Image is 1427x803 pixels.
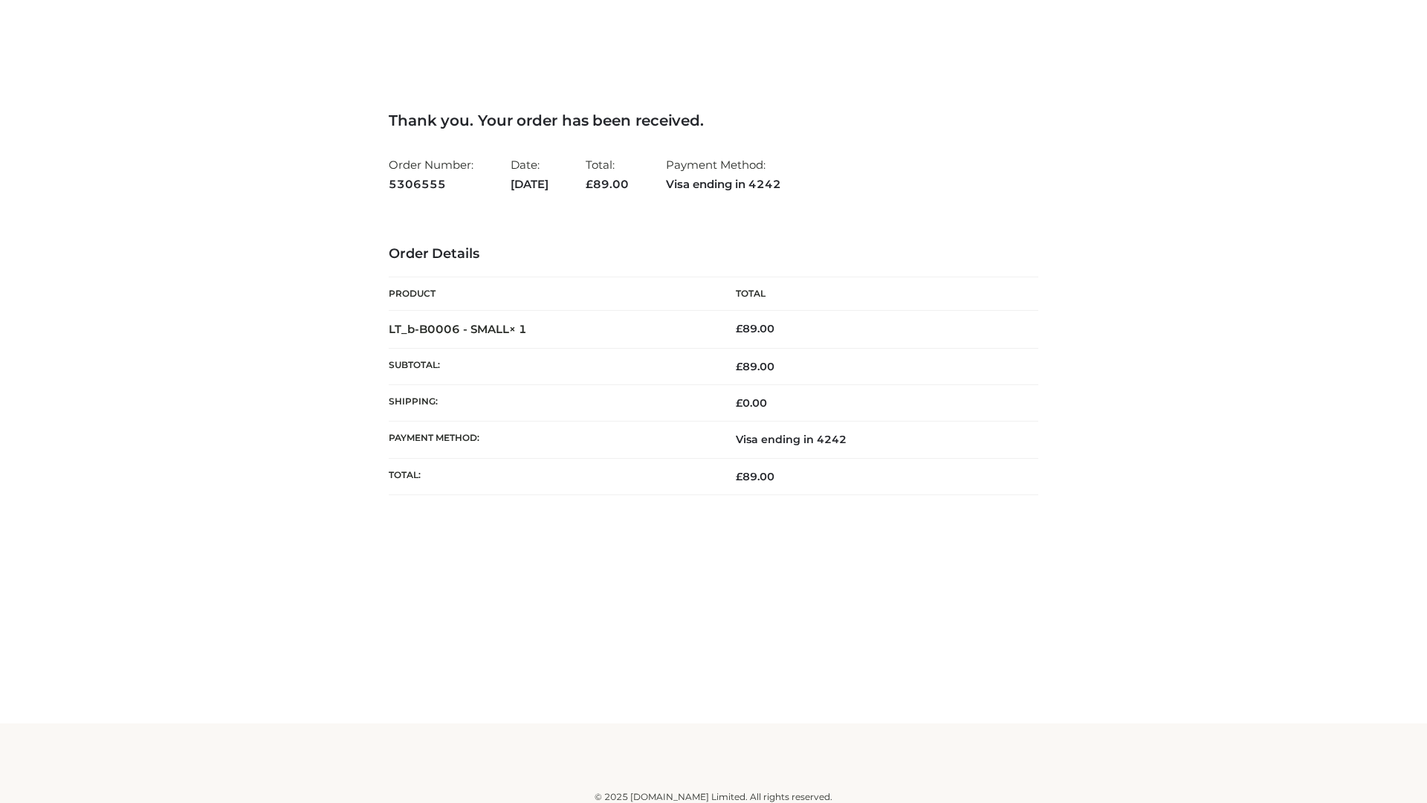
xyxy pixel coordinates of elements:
strong: × 1 [509,322,527,336]
span: £ [736,360,742,373]
strong: 5306555 [389,175,473,194]
span: £ [736,322,742,335]
strong: LT_b-B0006 - SMALL [389,322,527,336]
span: 89.00 [736,470,774,483]
th: Total: [389,458,713,494]
span: £ [736,396,742,410]
li: Order Number: [389,152,473,197]
span: £ [736,470,742,483]
th: Subtotal: [389,348,713,384]
td: Visa ending in 4242 [713,422,1038,458]
span: 89.00 [736,360,774,373]
th: Total [713,277,1038,311]
th: Payment method: [389,422,713,458]
strong: [DATE] [511,175,549,194]
bdi: 89.00 [736,322,774,335]
th: Product [389,277,713,311]
bdi: 0.00 [736,396,767,410]
strong: Visa ending in 4242 [666,175,781,194]
li: Date: [511,152,549,197]
th: Shipping: [389,385,713,422]
span: £ [586,177,593,191]
h3: Order Details [389,246,1038,262]
h3: Thank you. Your order has been received. [389,112,1038,129]
li: Total: [586,152,629,197]
li: Payment Method: [666,152,781,197]
span: 89.00 [586,177,629,191]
